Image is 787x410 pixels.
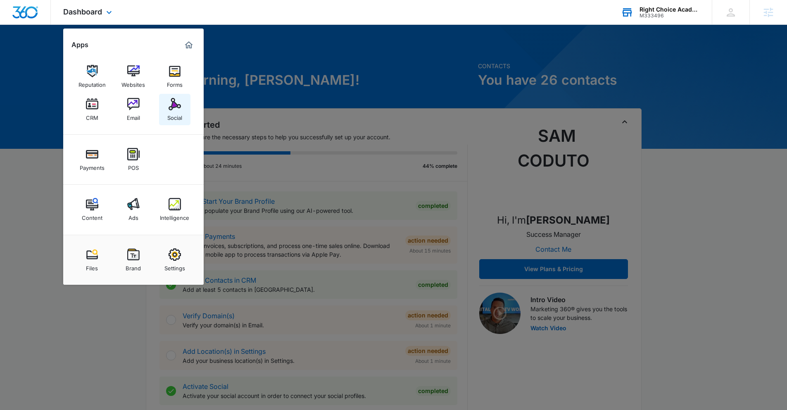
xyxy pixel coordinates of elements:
div: Email [127,110,140,121]
div: Reputation [78,77,106,88]
a: Ads [118,194,149,225]
div: Domain Overview [31,49,74,54]
div: Brand [126,261,141,272]
h2: Apps [71,41,88,49]
img: tab_keywords_by_traffic_grey.svg [82,48,89,55]
a: Content [76,194,108,225]
div: v 4.0.25 [23,13,40,20]
a: Reputation [76,61,108,92]
span: Dashboard [63,7,102,16]
a: Files [76,244,108,276]
img: website_grey.svg [13,21,20,28]
div: Files [86,261,98,272]
a: POS [118,144,149,175]
img: tab_domain_overview_orange.svg [22,48,29,55]
a: Social [159,94,190,125]
a: CRM [76,94,108,125]
div: Forms [167,77,183,88]
img: logo_orange.svg [13,13,20,20]
div: Websites [121,77,145,88]
a: Settings [159,244,190,276]
div: Settings [164,261,185,272]
a: Marketing 360® Dashboard [182,38,195,52]
div: Content [82,210,102,221]
div: account name [640,6,700,13]
div: CRM [86,110,98,121]
a: Brand [118,244,149,276]
div: Domain: [DOMAIN_NAME] [21,21,91,28]
div: Intelligence [160,210,189,221]
a: Forms [159,61,190,92]
a: Websites [118,61,149,92]
div: account id [640,13,700,19]
div: Keywords by Traffic [91,49,139,54]
a: Payments [76,144,108,175]
a: Intelligence [159,194,190,225]
div: Social [167,110,182,121]
div: POS [128,160,139,171]
div: Ads [128,210,138,221]
div: Payments [80,160,105,171]
a: Email [118,94,149,125]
